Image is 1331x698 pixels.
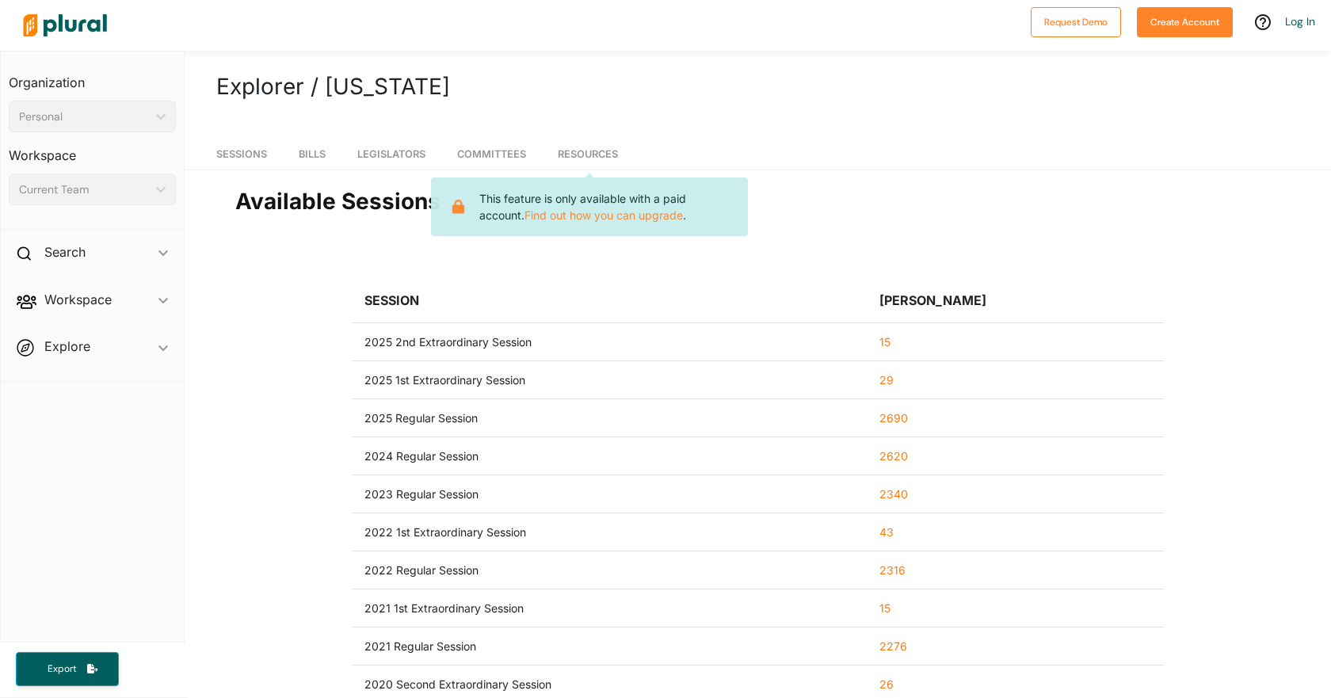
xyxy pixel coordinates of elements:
div: 2022 1st Extraordinary Session [364,525,526,539]
a: Create Account [1137,13,1233,29]
div: Current Team [19,181,150,198]
h3: Organization [9,59,176,94]
button: Create Account [1137,7,1233,37]
span: Legislators [357,148,425,160]
a: 29 [879,373,894,387]
a: Find out how you can upgrade [524,208,683,222]
a: 2276 [879,639,907,653]
div: Session [364,279,419,322]
a: 2316 [879,563,906,577]
h1: Explorer / [US_STATE] [216,70,1299,103]
div: 2025 1st Extraordinary Session [364,373,525,387]
div: 2025 Regular Session [364,411,478,425]
a: Request Demo [1031,13,1121,29]
span: Export [36,662,87,676]
a: Log In [1285,14,1315,29]
a: 43 [879,525,894,539]
a: Sessions [216,132,267,170]
p: This feature is only available with a paid account. . [479,190,735,223]
a: 2340 [879,487,908,501]
a: 26 [879,677,894,691]
div: Personal [19,109,150,125]
button: Request Demo [1031,7,1121,37]
span: Bills [299,148,326,160]
h3: Workspace [9,132,176,167]
a: 15 [879,601,891,615]
span: Committees [457,148,526,160]
button: Export [16,652,119,686]
h2: Search [44,243,86,261]
div: 2022 Regular Session [364,563,479,577]
div: 2023 Regular Session [364,487,479,501]
div: 2021 Regular Session [364,639,476,653]
span: Resources [558,148,618,160]
a: Committees [457,132,526,170]
a: Legislators [357,132,425,170]
div: [PERSON_NAME] [879,294,986,307]
div: 2024 Regular Session [364,449,479,463]
a: 15 [879,335,891,349]
a: 2620 [879,449,908,463]
div: 2020 Second Extraordinary Session [364,677,551,691]
a: Bills [299,132,326,170]
span: Sessions [216,148,267,160]
a: Resources [558,132,618,170]
h2: Available Sessions [235,189,1280,216]
div: [PERSON_NAME] [879,279,986,322]
div: 2021 1st Extraordinary Session [364,601,524,615]
div: 2025 2nd Extraordinary Session [364,335,532,349]
a: 2690 [879,411,908,425]
div: Session [364,294,419,307]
